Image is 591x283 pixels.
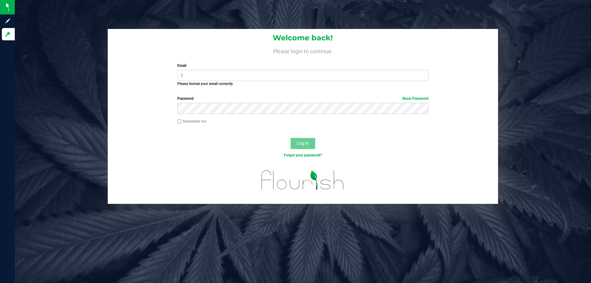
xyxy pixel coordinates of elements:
input: Remember me [177,119,182,124]
inline-svg: Sign up [5,18,11,24]
span: Log In [297,141,309,146]
strong: Please format your email correctly. [177,82,233,86]
button: Log In [291,138,315,149]
label: Remember me [177,119,206,124]
img: flourish_logo.svg [254,164,352,196]
span: Password [177,96,194,101]
a: Show Password [402,96,428,101]
h1: Welcome back! [108,34,498,42]
label: Email [177,63,428,68]
inline-svg: Log in [5,31,11,37]
a: Forgot your password? [284,153,322,157]
h4: Please login to continue. [108,47,498,54]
